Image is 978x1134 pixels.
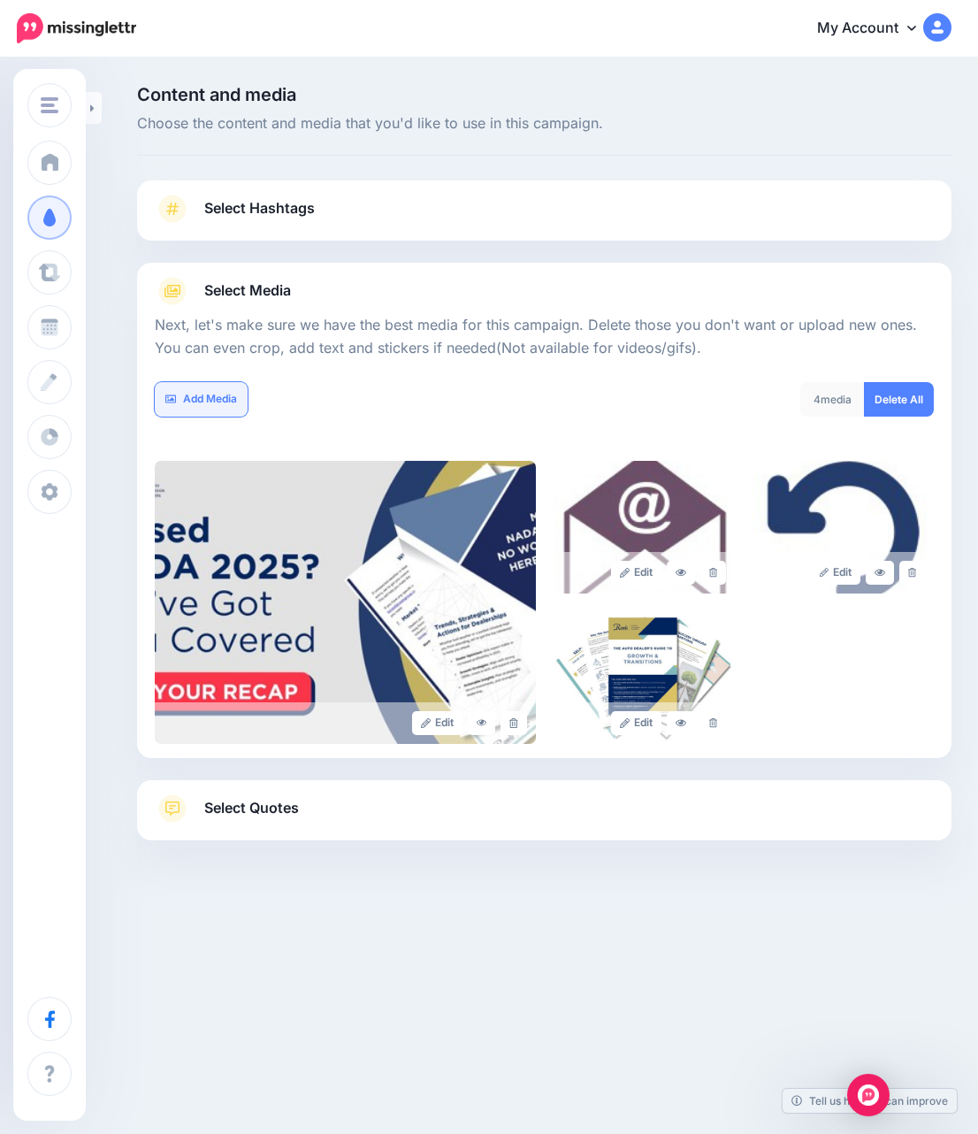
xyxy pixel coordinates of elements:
[17,13,136,43] img: Missinglettr
[814,393,821,406] span: 4
[41,97,58,113] img: menu.png
[783,1089,957,1113] a: Tell us how we can improve
[800,382,865,417] div: media
[554,611,735,744] img: 94fd2ba502cb76e3191be33b9544cf89_large.jpg
[864,382,934,417] a: Delete All
[155,461,536,744] img: 974873d91d8bf4a6c2159f343c0cc4e8_large.jpg
[554,461,735,594] img: 52c7add3f014d1e2edb1d2b174d6f1de_large.jpg
[155,195,934,241] a: Select Hashtags
[753,461,934,594] img: 1c18fa14630370c68b5c8c9be10a2282_large.jpg
[799,7,951,50] a: My Account
[611,561,661,585] a: Edit
[155,277,934,305] a: Select Media
[155,305,934,744] div: Select Media
[204,796,299,820] span: Select Quotes
[137,86,951,103] span: Content and media
[204,279,291,303] span: Select Media
[155,794,934,840] a: Select Quotes
[204,196,315,220] span: Select Hashtags
[412,711,462,735] a: Edit
[611,711,661,735] a: Edit
[847,1074,890,1116] div: Open Intercom Messenger
[155,314,934,360] p: Next, let's make sure we have the best media for this campaign. Delete those you don't want or up...
[155,382,248,417] a: Add Media
[137,112,951,135] span: Choose the content and media that you'd like to use in this campaign.
[811,561,861,585] a: Edit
